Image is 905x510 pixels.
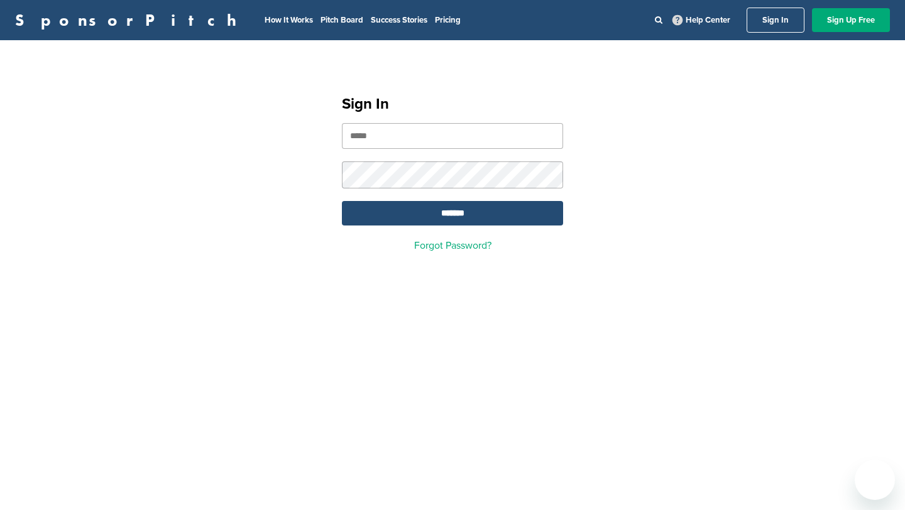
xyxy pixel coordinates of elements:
a: SponsorPitch [15,12,244,28]
a: Forgot Password? [414,239,491,252]
a: How It Works [265,15,313,25]
a: Sign Up Free [812,8,890,32]
a: Sign In [747,8,804,33]
a: Help Center [670,13,733,28]
a: Pitch Board [321,15,363,25]
a: Success Stories [371,15,427,25]
iframe: Button to launch messaging window [855,460,895,500]
h1: Sign In [342,93,563,116]
a: Pricing [435,15,461,25]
